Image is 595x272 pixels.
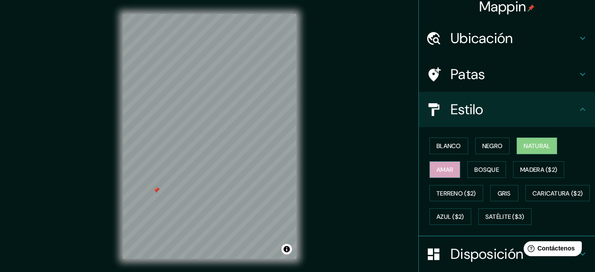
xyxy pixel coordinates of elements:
[490,185,518,202] button: Gris
[528,4,535,11] img: pin-icon.png
[498,189,511,197] font: Gris
[429,138,468,154] button: Blanco
[482,142,503,150] font: Negro
[467,161,506,178] button: Bosque
[429,185,483,202] button: Terreno ($2)
[524,142,550,150] font: Natural
[281,244,292,254] button: Activar o desactivar atribución
[419,236,595,272] div: Disposición
[419,57,595,92] div: Patas
[436,142,461,150] font: Blanco
[451,29,513,47] font: Ubicación
[436,213,464,221] font: Azul ($2)
[532,189,583,197] font: Caricatura ($2)
[485,213,525,221] font: Satélite ($3)
[451,245,523,263] font: Disposición
[123,14,296,259] canvas: Mapa
[451,100,484,119] font: Estilo
[436,166,453,174] font: Amar
[517,138,557,154] button: Natural
[474,166,499,174] font: Bosque
[525,185,590,202] button: Caricatura ($2)
[419,21,595,56] div: Ubicación
[419,92,595,127] div: Estilo
[429,208,471,225] button: Azul ($2)
[451,65,485,83] font: Patas
[429,161,460,178] button: Amar
[517,238,585,262] iframe: Lanzador de widgets de ayuda
[520,166,557,174] font: Madera ($2)
[475,138,510,154] button: Negro
[436,189,476,197] font: Terreno ($2)
[478,208,532,225] button: Satélite ($3)
[513,161,564,178] button: Madera ($2)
